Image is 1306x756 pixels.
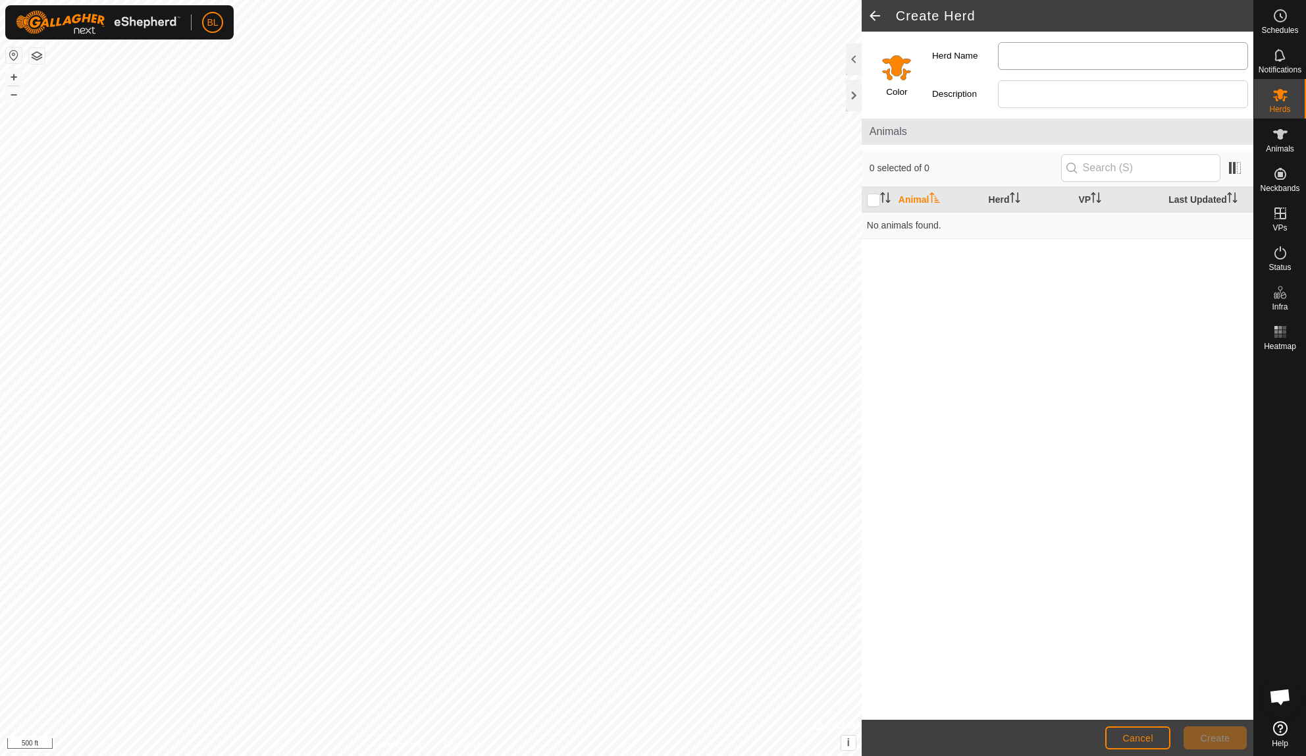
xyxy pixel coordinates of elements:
span: Status [1268,263,1291,271]
a: Help [1254,716,1306,753]
p-sorticon: Activate to sort [929,194,940,205]
button: Reset Map [6,47,22,63]
th: Herd [983,187,1074,213]
span: BL [207,16,218,30]
span: Help [1272,740,1288,747]
a: Privacy Policy [379,739,428,751]
button: – [6,86,22,102]
h2: Create Herd [896,8,1253,24]
span: 0 selected of 0 [870,161,1061,175]
div: Open chat [1261,677,1300,716]
td: No animals found. [862,212,1253,238]
span: Schedules [1261,26,1298,34]
button: Create [1184,726,1247,749]
img: Gallagher Logo [16,11,180,34]
button: + [6,69,22,85]
span: Create [1201,733,1230,743]
span: Animals [870,124,1245,140]
button: Map Layers [29,48,45,64]
button: i [841,736,856,750]
span: Notifications [1259,66,1301,74]
p-sorticon: Activate to sort [880,194,891,205]
p-sorticon: Activate to sort [1010,194,1020,205]
span: Cancel [1122,733,1153,743]
button: Cancel [1105,726,1170,749]
label: Herd Name [932,42,998,70]
th: VP [1073,187,1163,213]
span: Neckbands [1260,184,1299,192]
span: i [847,737,850,748]
span: Animals [1266,145,1294,153]
a: Contact Us [444,739,483,751]
label: Description [932,80,998,108]
p-sorticon: Activate to sort [1091,194,1101,205]
input: Search (S) [1061,154,1220,182]
span: Heatmap [1264,342,1296,350]
th: Animal [893,187,983,213]
p-sorticon: Activate to sort [1227,194,1238,205]
span: VPs [1272,224,1287,232]
span: Herds [1269,105,1290,113]
label: Color [886,86,907,99]
span: Infra [1272,303,1288,311]
th: Last Updated [1163,187,1253,213]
